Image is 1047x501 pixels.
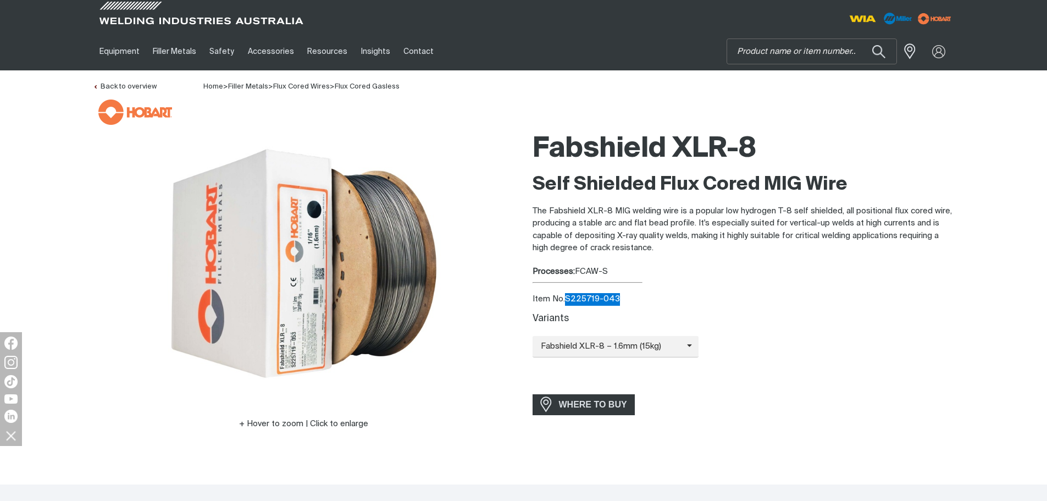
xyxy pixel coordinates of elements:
a: Contact [397,32,440,70]
a: Safety [203,32,241,70]
strong: Processes: [533,267,575,276]
a: Filler Metals [146,32,203,70]
a: Accessories [241,32,301,70]
a: WHERE TO BUY [533,394,635,415]
span: Fabshield XLR-8 – 1.6mm (15kg) [533,340,687,353]
div: Item No. S225719-043 [533,293,955,306]
img: miller [915,10,955,27]
div: FCAW-S [533,266,955,278]
h1: Fabshield XLR-8 [533,131,955,167]
label: Variants [533,314,569,323]
a: Filler Metals [228,83,268,90]
span: Home [203,83,223,90]
span: > [330,83,335,90]
nav: Main [93,32,739,70]
img: Hobart [98,100,172,125]
span: > [268,83,273,90]
a: Flux Cored Gasless [335,83,400,90]
h2: Self Shielded Flux Cored MIG Wire [533,173,955,197]
p: The Fabshield XLR-8 MIG welding wire is a popular low hydrogen T-8 self shielded, all positional ... [533,205,955,255]
span: > [223,83,228,90]
img: TikTok [4,375,18,388]
a: Insights [354,32,396,70]
input: Product name or item number... [727,39,896,64]
button: Hover to zoom | Click to enlarge [232,417,375,431]
img: Fabshield XLR-8 [167,126,441,401]
span: WHERE TO BUY [552,396,634,414]
img: hide socials [2,426,20,445]
a: Home [203,82,223,90]
button: Search products [860,38,898,64]
a: Equipment [93,32,146,70]
img: LinkedIn [4,410,18,423]
img: Facebook [4,337,18,350]
a: Back to overview [93,83,157,90]
img: Instagram [4,356,18,369]
img: YouTube [4,394,18,404]
a: Resources [301,32,354,70]
a: Flux Cored Wires [273,83,330,90]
